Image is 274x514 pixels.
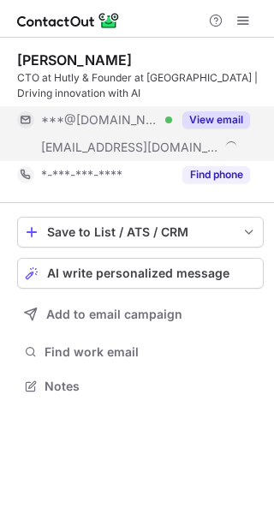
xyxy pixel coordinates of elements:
button: save-profile-one-click [17,217,264,248]
span: Find work email [45,344,257,360]
span: Notes [45,379,257,394]
span: ***@[DOMAIN_NAME] [41,112,159,128]
button: Find work email [17,340,264,364]
span: [EMAIL_ADDRESS][DOMAIN_NAME] [41,140,219,155]
button: Reveal Button [182,166,250,183]
button: Add to email campaign [17,299,264,330]
span: Add to email campaign [46,308,182,321]
div: [PERSON_NAME] [17,51,132,69]
div: Save to List / ATS / CRM [47,225,234,239]
span: AI write personalized message [47,266,229,280]
button: Reveal Button [182,111,250,128]
img: ContactOut v5.3.10 [17,10,120,31]
button: AI write personalized message [17,258,264,289]
button: Notes [17,374,264,398]
div: CTO at Hutly & Founder at [GEOGRAPHIC_DATA] | Driving innovation with AI [17,70,264,101]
